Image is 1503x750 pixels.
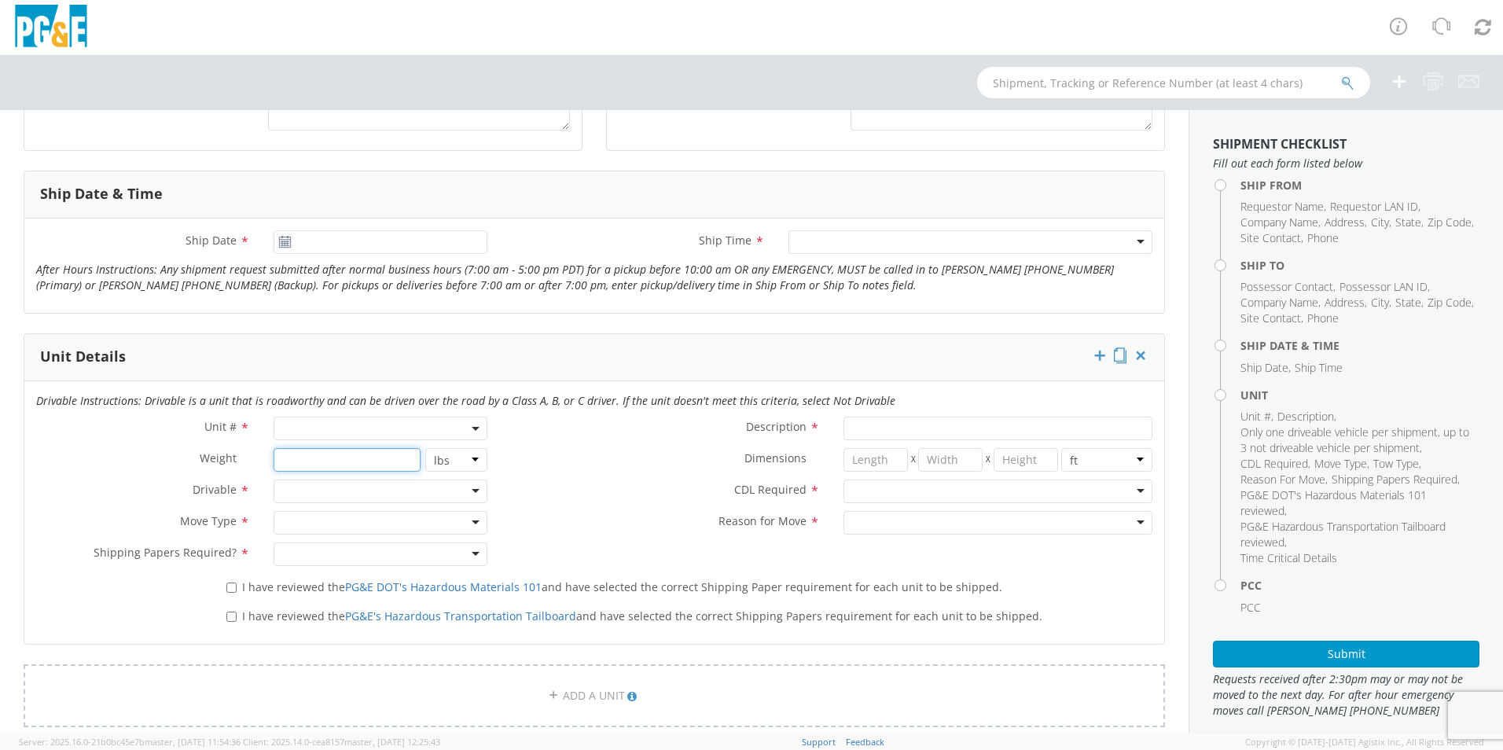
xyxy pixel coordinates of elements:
span: Copyright © [DATE]-[DATE] Agistix Inc., All Rights Reserved [1245,736,1484,748]
li: , [1240,311,1303,326]
h4: Ship From [1240,179,1479,191]
span: PG&E Hazardous Transportation Tailboard reviewed [1240,519,1446,550]
span: Weight [200,450,237,465]
li: , [1240,215,1321,230]
span: Zip Code [1428,295,1472,310]
span: Shipping Papers Required? [94,545,237,560]
i: After Hours Instructions: Any shipment request submitted after normal business hours (7:00 am - 5... [36,262,1114,292]
span: I have reviewed the and have selected the correct Shipping Papers requirement for each unit to be... [242,608,1042,623]
li: , [1240,472,1328,487]
span: Move Type [1314,456,1367,471]
li: , [1371,295,1391,311]
span: Company Name [1240,215,1318,230]
span: Ship Time [699,233,751,248]
li: , [1314,456,1369,472]
span: Drivable [193,482,237,497]
li: , [1428,295,1474,311]
li: , [1240,279,1336,295]
i: Drivable Instructions: Drivable is a unit that is roadworthy and can be driven over the road by a... [36,393,895,408]
span: Address [1325,295,1365,310]
li: , [1240,360,1291,376]
span: Site Contact [1240,311,1301,325]
span: Ship Date [186,233,237,248]
span: Unit # [1240,409,1271,424]
li: , [1325,215,1367,230]
span: Client: 2025.14.0-cea8157 [243,736,440,748]
span: Only one driveable vehicle per shipment, up to 3 not driveable vehicle per shipment [1240,425,1469,455]
span: Company Name [1240,295,1318,310]
span: Possessor LAN ID [1339,279,1428,294]
li: , [1240,456,1310,472]
span: Requests received after 2:30pm may or may not be moved to the next day. For after hour emergency ... [1213,671,1479,719]
span: Shipping Papers Required [1332,472,1457,487]
span: Time Critical Details [1240,550,1337,565]
span: Possessor Contact [1240,279,1333,294]
li: , [1395,215,1424,230]
a: Feedback [846,736,884,748]
li: , [1339,279,1430,295]
span: Requestor Name [1240,199,1324,214]
span: Unit # [204,419,237,434]
h4: PCC [1240,579,1479,591]
li: , [1240,230,1303,246]
li: , [1371,215,1391,230]
li: , [1240,409,1273,425]
li: , [1395,295,1424,311]
li: , [1325,295,1367,311]
li: , [1373,456,1421,472]
span: master, [DATE] 12:25:43 [344,736,440,748]
span: Phone [1307,230,1339,245]
input: Height [994,448,1058,472]
input: Shipment, Tracking or Reference Number (at least 4 chars) [977,67,1370,98]
li: , [1240,519,1475,550]
a: PG&E's Hazardous Transportation Tailboard [345,608,576,623]
strong: Shipment Checklist [1213,135,1347,153]
h4: Unit [1240,389,1479,401]
li: , [1240,425,1475,456]
span: Zip Code [1428,215,1472,230]
a: ADD A UNIT [24,664,1165,727]
span: X [908,448,919,472]
span: Description [1277,409,1334,424]
span: PCC [1240,600,1261,615]
a: Support [802,736,836,748]
span: Fill out each form listed below [1213,156,1479,171]
span: master, [DATE] 11:54:36 [145,736,241,748]
input: Width [918,448,983,472]
span: State [1395,295,1421,310]
span: I have reviewed the and have selected the correct Shipping Paper requirement for each unit to be ... [242,579,1002,594]
span: Phone [1307,311,1339,325]
span: City [1371,295,1389,310]
span: Description [746,419,807,434]
li: , [1428,215,1474,230]
li: , [1332,472,1460,487]
span: CDL Required [734,482,807,497]
span: Site Contact [1240,230,1301,245]
span: Server: 2025.16.0-21b0bc45e7b [19,736,241,748]
span: Address [1325,215,1365,230]
span: CDL Required [1240,456,1308,471]
button: Submit [1213,641,1479,667]
h4: Ship To [1240,259,1479,271]
span: Move Type [180,513,237,528]
span: Tow Type [1373,456,1419,471]
a: PG&E DOT's Hazardous Materials 101 [345,579,542,594]
span: Reason for Move [718,513,807,528]
span: Ship Time [1295,360,1343,375]
span: X [983,448,994,472]
input: Length [843,448,908,472]
img: pge-logo-06675f144f4cfa6a6814.png [12,5,90,51]
li: , [1277,409,1336,425]
h3: Unit Details [40,349,126,365]
li: , [1240,199,1326,215]
span: Dimensions [744,450,807,465]
input: I have reviewed thePG&E's Hazardous Transportation Tailboardand have selected the correct Shippin... [226,612,237,622]
h4: Ship Date & Time [1240,340,1479,351]
li: , [1240,295,1321,311]
span: City [1371,215,1389,230]
li: , [1330,199,1420,215]
span: State [1395,215,1421,230]
span: PG&E DOT's Hazardous Materials 101 reviewed [1240,487,1427,518]
input: I have reviewed thePG&E DOT's Hazardous Materials 101and have selected the correct Shipping Paper... [226,583,237,593]
span: Reason For Move [1240,472,1325,487]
